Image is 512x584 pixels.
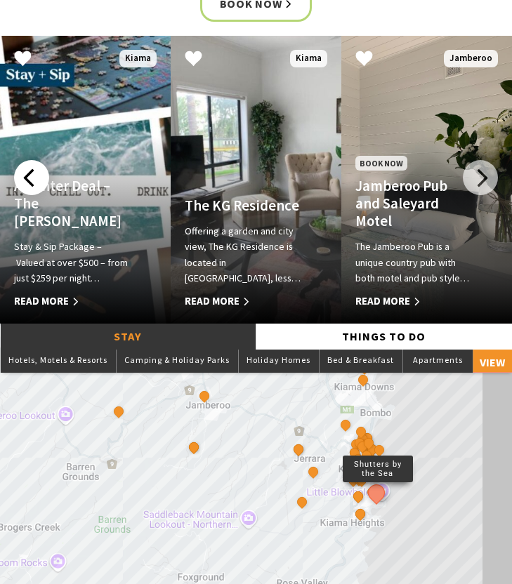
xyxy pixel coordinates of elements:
span: Kiama [119,50,157,67]
button: See detail about Bombo Hideaway [353,425,367,439]
p: Stay & Sip Package – Valued at over $500 – from just $259 per night… [14,239,131,286]
span: Read More [14,293,131,310]
a: Another Image Used The KG Residence Offering a garden and city view, The KG Residence is located ... [171,36,341,324]
button: See detail about BIG4 Easts Beach Holiday Park [351,490,365,504]
span: Read More [185,293,302,310]
a: View All [473,347,512,373]
h4: A Winter Deal – The [PERSON_NAME] [14,178,131,230]
h4: The KG Residence [185,197,302,215]
button: See detail about Jamberoo Pub and Saleyard Motel [197,389,211,403]
button: See detail about Saddleback Grove [294,495,308,509]
button: See detail about Jamberoo Valley Farm Cottages [187,441,201,455]
span: Book Now [355,156,407,171]
button: See detail about That Retro Place Kiama [339,418,353,432]
p: The Jamberoo Pub is a unique country pub with both motel and pub style… [355,239,473,286]
button: See detail about Casa Mar Azul [355,373,369,387]
button: Bed & Breakfast [319,347,402,373]
button: Apartments [402,347,473,373]
p: Offering a garden and city view, The KG Residence is located in [GEOGRAPHIC_DATA], less… [185,223,302,286]
button: See detail about Kiama Harbour Cabins [372,443,386,457]
button: See detail about Shutters by the Sea [364,481,388,505]
button: See detail about Kendalls Beach Holiday Park [354,473,368,487]
a: Book Now Jamberoo Pub and Saleyard Motel The Jamberoo Pub is a unique country pub with both motel... [341,36,512,324]
button: Holiday Homes [238,347,319,373]
button: See detail about Bask at Loves Bay [353,507,367,522]
span: Read More [355,293,473,310]
button: Click to Favourite Jamberoo Pub and Saleyard Motel [341,36,387,83]
button: See detail about The Lodge Jamberoo Resort and Spa [112,405,126,419]
h4: Jamberoo Pub and Saleyard Motel [355,178,473,230]
button: Click to Favourite The KG Residence [171,36,216,83]
span: Jamberoo [444,50,498,67]
button: Camping & Holiday Parks [116,347,238,373]
button: See detail about Cicada Luxury Camping [291,443,306,457]
button: See detail about Greyleigh Kiama [306,465,320,479]
p: Shutters by the Sea [342,458,412,480]
span: Kiama [290,50,327,67]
